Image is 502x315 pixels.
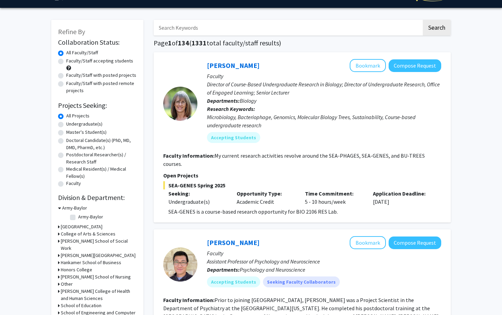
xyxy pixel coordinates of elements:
button: Compose Request to Tamarah Adair [389,59,441,72]
b: Research Keywords: [207,105,255,112]
span: SEA-GENES Spring 2025 [163,181,441,189]
h3: Army-Baylor [62,204,87,212]
label: Medical Resident(s) / Medical Fellow(s) [66,166,137,180]
h1: Page of ( total faculty/staff results) [154,39,451,47]
span: Biology [240,97,256,104]
a: [PERSON_NAME] [207,61,260,70]
p: Seeking: [168,189,226,198]
label: Faculty/Staff accepting students [66,57,133,65]
mat-chip: Accepting Students [207,132,260,143]
div: Academic Credit [232,189,300,206]
h3: Honors College [61,266,92,273]
div: Undergraduate(s) [168,198,226,206]
mat-chip: Seeking Faculty Collaborators [263,276,340,287]
button: Search [423,20,451,35]
iframe: Chat [5,284,29,310]
p: Assistant Professor of Psychology and Neuroscience [207,257,441,266]
mat-chip: Accepting Students [207,276,260,287]
h2: Division & Department: [58,194,137,202]
b: Departments: [207,266,240,273]
label: Faculty/Staff with posted remote projects [66,80,137,94]
h3: Other [61,281,73,288]
fg-read-more: My current research activities revolve around the SEA-PHAGES, SEA-GENES, and BU-TREES courses. [163,152,425,167]
b: Faculty Information: [163,152,214,159]
a: [PERSON_NAME] [207,238,260,247]
p: Faculty [207,72,441,80]
h3: College of Arts & Sciences [61,230,115,238]
label: Undergraduate(s) [66,120,102,128]
h3: [GEOGRAPHIC_DATA] [61,223,102,230]
p: Time Commitment: [305,189,363,198]
span: 134 [178,39,189,47]
b: Faculty Information: [163,297,214,303]
span: Psychology and Neuroscience [240,266,305,273]
label: All Faculty/Staff [66,49,98,56]
label: Doctoral Candidate(s) (PhD, MD, DMD, PharmD, etc.) [66,137,137,151]
label: Faculty/Staff with posted projects [66,72,136,79]
button: Add Jacques Nguyen to Bookmarks [350,236,386,249]
p: Faculty [207,249,441,257]
button: Compose Request to Jacques Nguyen [389,237,441,249]
h3: [PERSON_NAME][GEOGRAPHIC_DATA] [61,252,136,259]
label: Master's Student(s) [66,129,107,136]
h2: Collaboration Status: [58,38,137,46]
label: Army-Baylor [78,213,103,220]
span: Refine By [58,27,85,36]
h3: [PERSON_NAME] College of Health and Human Sciences [61,288,137,302]
p: SEA-GENES is a course-based research opportunity for BIO 2106 RES Lab. [168,207,441,216]
label: Faculty [66,180,81,187]
h3: [PERSON_NAME] School of Nursing [61,273,131,281]
h2: Projects Seeking: [58,101,137,110]
span: 1331 [192,39,207,47]
label: Postdoctoral Researcher(s) / Research Staff [66,151,137,166]
h3: Hankamer School of Business [61,259,121,266]
span: 1 [168,39,172,47]
h3: School of Education [61,302,101,309]
div: [DATE] [368,189,436,206]
h3: [PERSON_NAME] School of Social Work [61,238,137,252]
b: Departments: [207,97,240,104]
p: Director of Course-Based Undergraduate Research in Biology; Director of Undergraduate Research, O... [207,80,441,97]
button: Add Tamarah Adair to Bookmarks [350,59,386,72]
div: 5 - 10 hours/week [300,189,368,206]
p: Open Projects [163,171,441,180]
label: All Projects [66,112,89,119]
div: Microbiology, Bacteriophage, Genomics, Molecular Biology Trees, Sustainability, Course-based unde... [207,113,441,129]
p: Opportunity Type: [237,189,295,198]
input: Search Keywords [154,20,422,35]
p: Application Deadline: [373,189,431,198]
